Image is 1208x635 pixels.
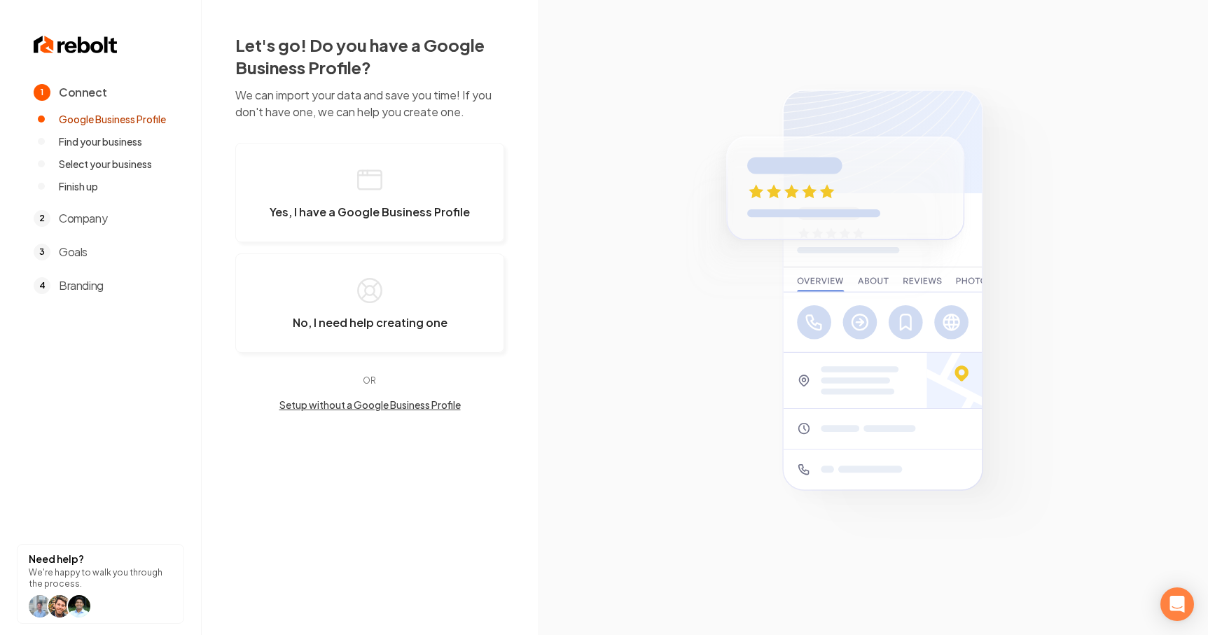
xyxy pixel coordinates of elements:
[29,552,84,565] strong: Need help?
[34,277,50,294] span: 4
[235,375,504,386] p: OR
[59,277,104,294] span: Branding
[48,595,71,617] img: help icon Will
[293,316,447,330] span: No, I need help creating one
[1160,587,1194,621] div: Open Intercom Messenger
[235,34,504,78] h2: Let's go! Do you have a Google Business Profile?
[59,157,152,171] span: Select your business
[235,143,504,242] button: Yes, I have a Google Business Profile
[235,398,504,412] button: Setup without a Google Business Profile
[59,84,106,101] span: Connect
[59,112,166,126] span: Google Business Profile
[17,544,184,624] button: Need help?We're happy to walk you through the process.help icon Willhelp icon Willhelp icon arwin
[59,134,142,148] span: Find your business
[59,244,88,260] span: Goals
[235,87,504,120] p: We can import your data and save you time! If you don't have one, we can help you create one.
[34,244,50,260] span: 3
[235,253,504,353] button: No, I need help creating one
[34,84,50,101] span: 1
[68,595,90,617] img: help icon arwin
[270,205,470,219] span: Yes, I have a Google Business Profile
[34,34,118,56] img: Rebolt Logo
[29,567,172,589] p: We're happy to walk you through the process.
[34,210,50,227] span: 2
[59,179,98,193] span: Finish up
[59,210,107,227] span: Company
[29,595,51,617] img: help icon Will
[672,75,1074,560] img: Google Business Profile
